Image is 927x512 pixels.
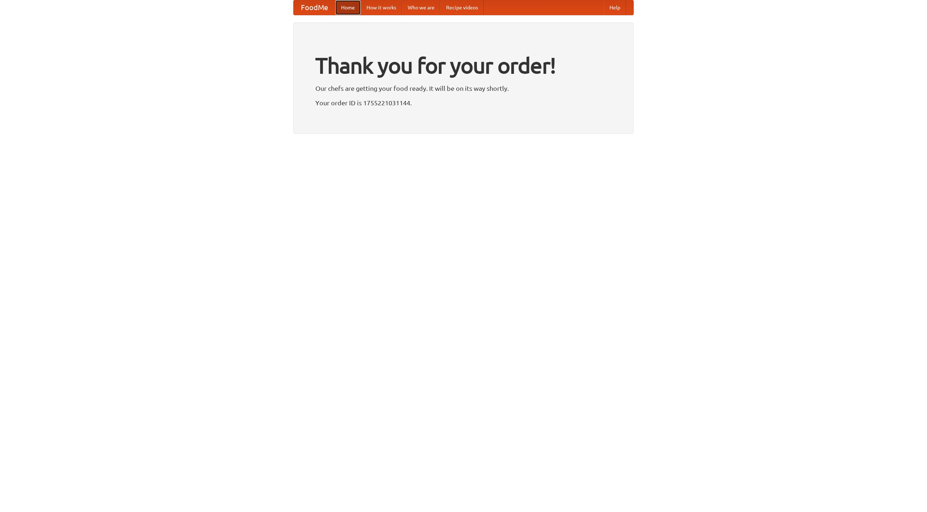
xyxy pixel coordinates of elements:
[315,83,612,94] p: Our chefs are getting your food ready. It will be on its way shortly.
[361,0,402,15] a: How it works
[402,0,440,15] a: Who we are
[294,0,335,15] a: FoodMe
[315,48,612,83] h1: Thank you for your order!
[440,0,484,15] a: Recipe videos
[335,0,361,15] a: Home
[315,97,612,108] p: Your order ID is 1755221031144.
[604,0,626,15] a: Help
